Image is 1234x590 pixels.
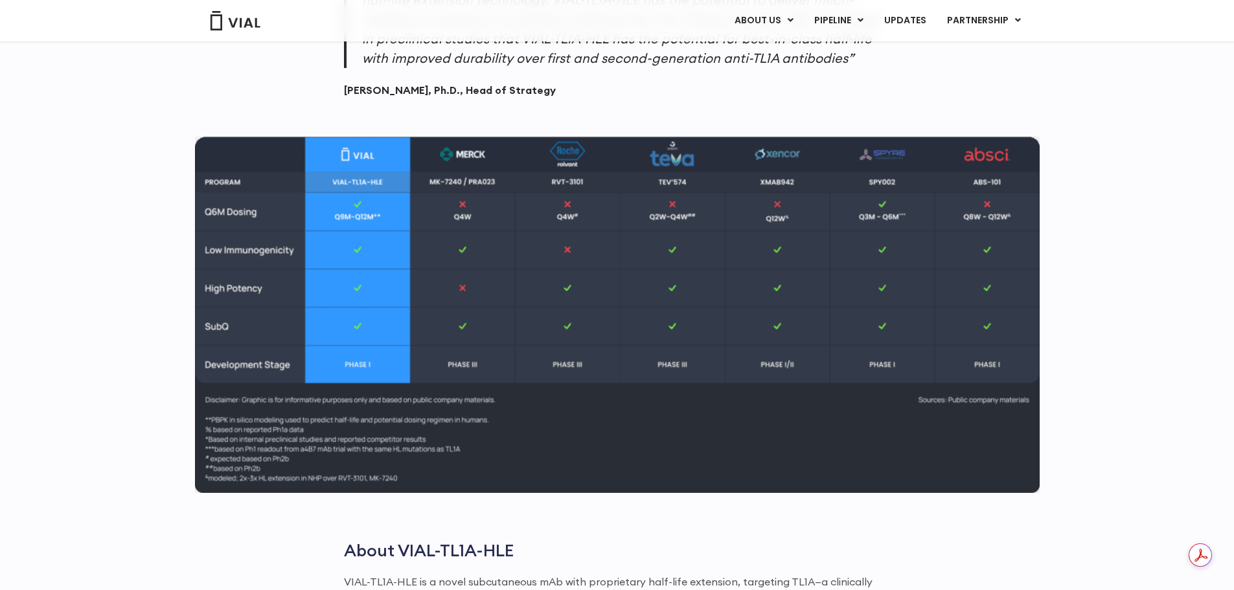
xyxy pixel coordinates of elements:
[344,540,891,561] h2: About VIAL-TL1A-HLE
[724,10,803,32] a: ABOUT USMenu Toggle
[209,11,261,30] img: Vial Logo
[874,10,936,32] a: UPDATES
[804,10,873,32] a: PIPELINEMenu Toggle
[937,10,1031,32] a: PARTNERSHIPMenu Toggle
[344,84,891,98] cite: [PERSON_NAME], Ph.D., Head of Strategy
